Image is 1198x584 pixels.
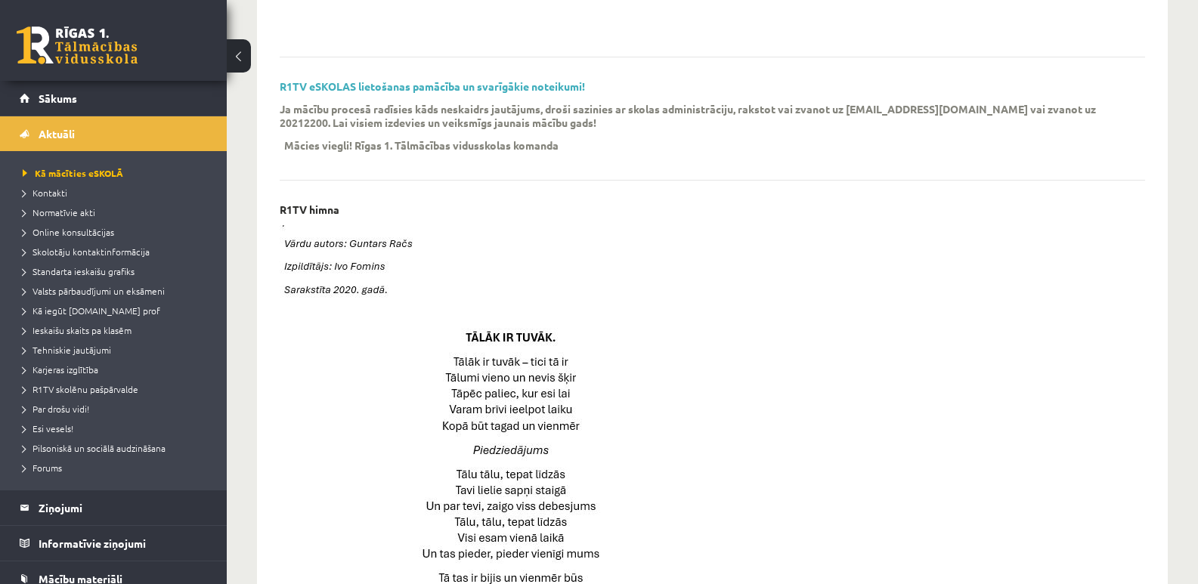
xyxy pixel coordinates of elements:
a: Rīgas 1. Tālmācības vidusskola [17,26,138,64]
a: Online konsultācijas [23,225,212,239]
a: Esi vesels! [23,422,212,435]
span: Tehniskie jautājumi [23,344,111,356]
span: Valsts pārbaudījumi un eksāmeni [23,285,165,297]
a: Tehniskie jautājumi [23,343,212,357]
span: Kā iegūt [DOMAIN_NAME] prof [23,304,160,317]
a: Valsts pārbaudījumi un eksāmeni [23,284,212,298]
a: Karjeras izglītība [23,363,212,376]
span: Online konsultācijas [23,226,114,238]
span: R1TV skolēnu pašpārvalde [23,383,138,395]
span: Kontakti [23,187,67,199]
a: Standarta ieskaišu grafiks [23,264,212,278]
span: Aktuāli [39,127,75,141]
legend: Informatīvie ziņojumi [39,526,208,561]
span: Sākums [39,91,77,105]
a: Normatīvie akti [23,205,212,219]
a: R1TV skolēnu pašpārvalde [23,382,212,396]
span: Skolotāju kontaktinformācija [23,246,150,258]
span: Esi vesels! [23,422,73,434]
p: Mācies viegli! [284,138,352,152]
legend: Ziņojumi [39,490,208,525]
a: Ziņojumi [20,490,208,525]
a: Skolotāju kontaktinformācija [23,245,212,258]
span: Par drošu vidi! [23,403,89,415]
a: Forums [23,461,212,474]
a: Aktuāli [20,116,208,151]
a: Kontakti [23,186,212,199]
span: Ieskaišu skaits pa klasēm [23,324,132,336]
span: Kā mācīties eSKOLĀ [23,167,123,179]
a: Sākums [20,81,208,116]
span: Forums [23,462,62,474]
p: R1TV himna [280,203,339,216]
a: Kā iegūt [DOMAIN_NAME] prof [23,304,212,317]
a: Pilsoniskā un sociālā audzināšana [23,441,212,455]
a: Par drošu vidi! [23,402,212,416]
span: Standarta ieskaišu grafiks [23,265,135,277]
p: Rīgas 1. Tālmācības vidusskolas komanda [354,138,559,152]
a: Kā mācīties eSKOLĀ [23,166,212,180]
span: Pilsoniskā un sociālā audzināšana [23,442,166,454]
a: Ieskaišu skaits pa klasēm [23,323,212,337]
a: Informatīvie ziņojumi [20,526,208,561]
a: R1TV eSKOLAS lietošanas pamācība un svarīgākie noteikumi! [280,79,585,93]
span: Karjeras izglītība [23,363,98,375]
span: Normatīvie akti [23,206,95,218]
p: Ja mācību procesā radīsies kāds neskaidrs jautājums, droši sazinies ar skolas administrāciju, rak... [280,102,1122,129]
